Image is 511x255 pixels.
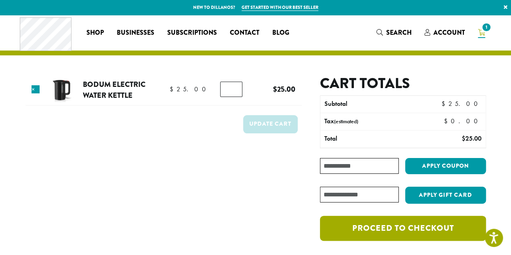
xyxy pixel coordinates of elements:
th: Subtotal [320,96,419,113]
span: Search [386,28,412,37]
span: Contact [230,28,259,38]
img: Bodum Electric Water Kettle [48,77,74,103]
span: $ [170,85,177,93]
span: Blog [272,28,289,38]
a: Get started with our best seller [242,4,318,11]
button: Apply coupon [405,158,486,175]
bdi: 25.00 [461,134,481,143]
span: $ [444,117,451,125]
bdi: 25.00 [170,85,210,93]
span: 1 [481,22,492,33]
span: $ [441,99,448,108]
span: Businesses [117,28,154,38]
span: Shop [86,28,104,38]
a: Proceed to checkout [320,216,486,241]
span: $ [273,84,277,95]
a: Shop [80,26,110,39]
small: (estimated) [334,118,358,125]
a: Remove this item [32,85,40,93]
span: Account [433,28,465,37]
button: Apply Gift Card [405,187,486,204]
h2: Cart totals [320,75,486,92]
input: Product quantity [220,82,242,97]
span: $ [461,134,465,143]
th: Total [320,131,419,148]
span: Subscriptions [167,28,217,38]
th: Tax [320,113,437,130]
a: Search [370,26,418,39]
bdi: 25.00 [273,84,295,95]
button: Update cart [243,115,298,133]
bdi: 0.00 [444,117,482,125]
a: Bodum Electric Water Kettle [83,79,145,101]
bdi: 25.00 [441,99,481,108]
